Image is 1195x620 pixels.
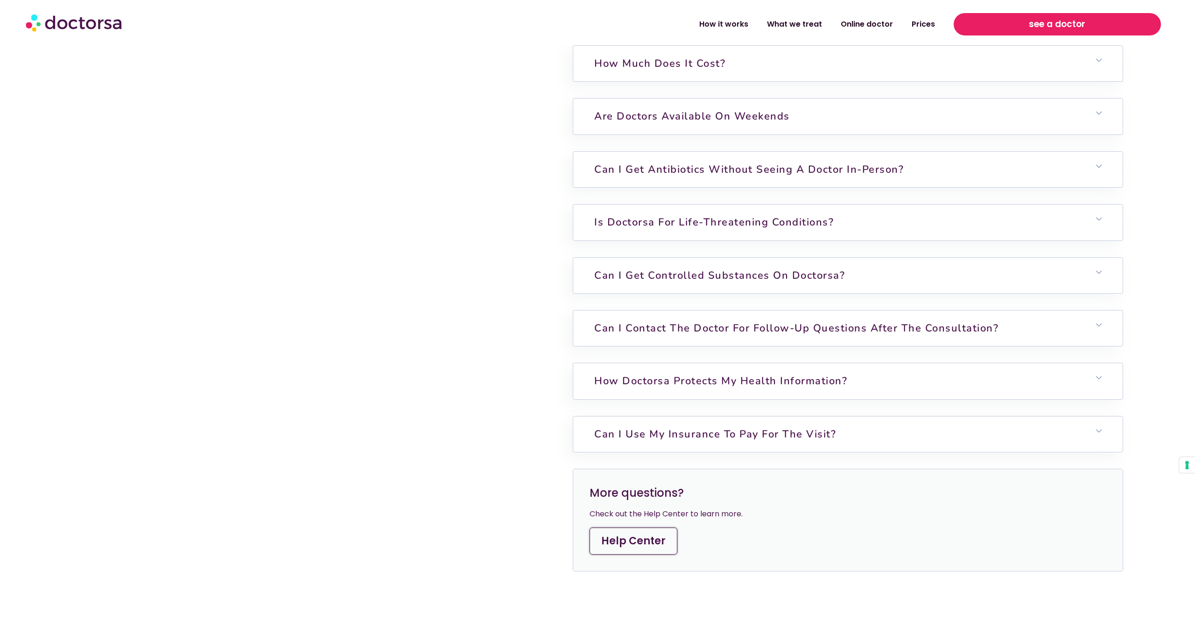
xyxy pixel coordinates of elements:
a: How Doctorsa protects my health information? [594,374,847,388]
a: Can I contact the doctor for follow-up questions after the consultation? [594,321,998,335]
h6: Can I get antibiotics without seeing a doctor in-person? [573,152,1123,187]
a: What we treat [758,14,831,35]
h6: Can I contact the doctor for follow-up questions after the consultation? [573,310,1123,346]
h6: Are doctors available on weekends [573,99,1123,134]
a: Can I use my insurance to pay for the visit? [594,427,836,441]
h6: Can I use my insurance to pay for the visit? [573,416,1123,452]
nav: Menu [302,14,944,35]
button: Your consent preferences for tracking technologies [1179,457,1195,473]
h6: How Doctorsa protects my health information? [573,363,1123,399]
h3: More questions? [590,486,1106,500]
a: Help Center [590,528,677,555]
div: Check out the Help Center to learn more. [590,507,1106,521]
a: see a doctor [954,13,1161,35]
span: see a doctor [1029,17,1085,32]
h6: Can I get controlled substances on Doctorsa? [573,258,1123,293]
a: Is Doctorsa for Life-Threatening Conditions? [594,215,834,229]
a: Can I get antibiotics without seeing a doctor in-person? [594,162,904,176]
h6: How much does it cost? [573,46,1123,81]
a: How it works [690,14,758,35]
a: Can I get controlled substances on Doctorsa? [594,268,845,282]
a: Prices [902,14,944,35]
a: Online doctor [831,14,902,35]
a: How much does it cost? [594,56,725,70]
h6: Is Doctorsa for Life-Threatening Conditions? [573,204,1123,240]
a: Are doctors available on weekends [594,109,790,123]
